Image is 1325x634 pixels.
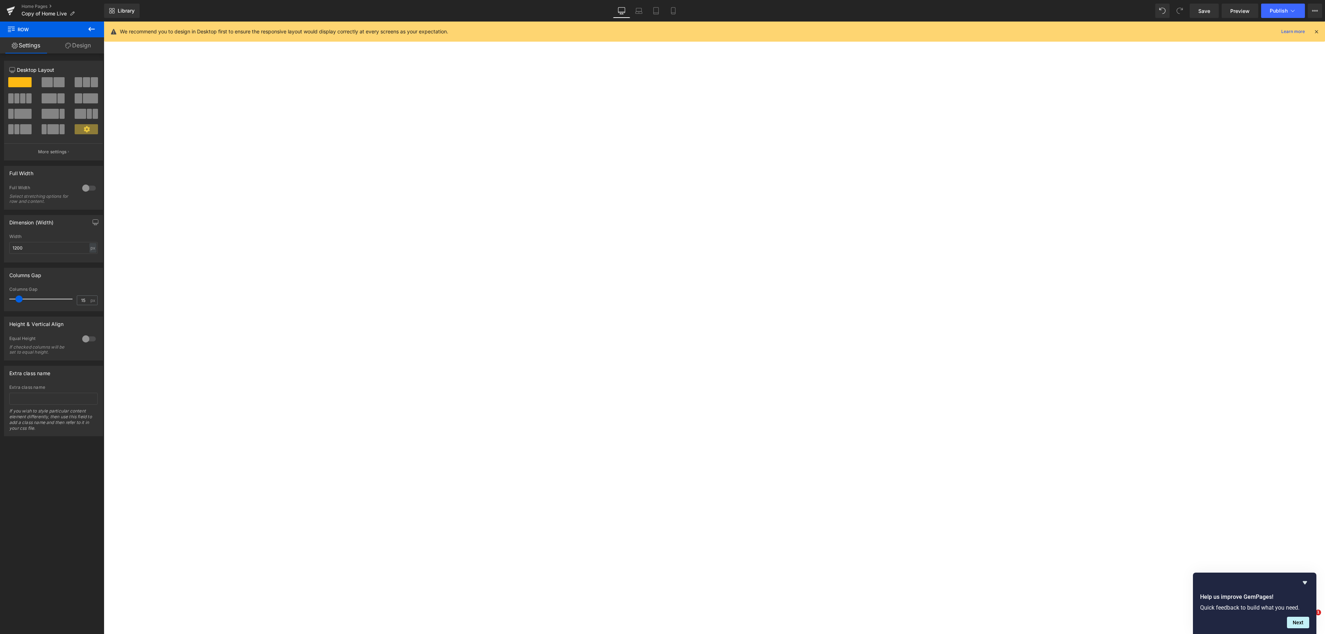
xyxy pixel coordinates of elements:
span: 1 [1315,610,1321,615]
div: Dimension (Width) [9,215,53,225]
div: If you wish to style particular content element differently, then use this field to add a class n... [9,408,98,436]
a: Home Pages [22,4,104,9]
h2: Help us improve GemPages! [1200,593,1309,601]
a: Design [52,37,104,53]
a: Preview [1222,4,1258,18]
span: Save [1198,7,1210,15]
a: Mobile [665,4,682,18]
a: Laptop [630,4,647,18]
div: Width [9,234,98,239]
a: Desktop [613,4,630,18]
div: Height & Vertical Align [9,317,64,327]
p: Quick feedback to build what you need. [1200,604,1309,611]
div: Full Width [9,166,33,176]
div: Extra class name [9,385,98,390]
span: Preview [1230,7,1250,15]
p: Desktop Layout [9,66,98,74]
input: auto [9,242,98,254]
span: Library [118,8,135,14]
span: Publish [1270,8,1288,14]
a: Learn more [1278,27,1308,36]
button: Next question [1287,617,1309,628]
span: Row [7,22,79,37]
div: Columns Gap [9,268,41,278]
div: Help us improve GemPages! [1200,578,1309,628]
button: Redo [1172,4,1187,18]
div: If checked columns will be set to equal height. [9,345,74,355]
button: More settings [4,143,103,160]
p: More settings [38,149,67,155]
button: Undo [1155,4,1170,18]
span: Copy of Home Live [22,11,67,17]
div: Equal Height [9,336,75,343]
div: Extra class name [9,366,50,376]
div: Select stretching options for row and content. [9,194,74,204]
a: New Library [104,4,140,18]
div: Full Width [9,185,75,192]
p: We recommend you to design in Desktop first to ensure the responsive layout would display correct... [120,28,448,36]
a: Tablet [647,4,665,18]
div: Columns Gap [9,287,98,292]
button: Publish [1261,4,1305,18]
button: Hide survey [1301,578,1309,587]
div: px [89,243,97,253]
span: px [90,298,97,303]
button: More [1308,4,1322,18]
